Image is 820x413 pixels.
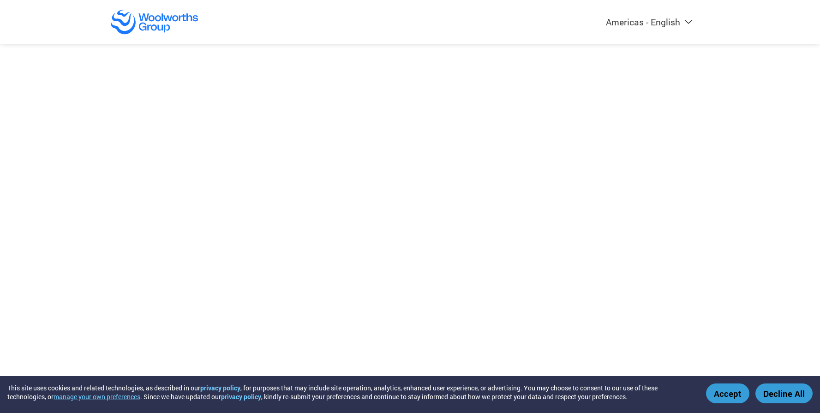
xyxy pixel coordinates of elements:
button: Accept [706,383,749,403]
div: This site uses cookies and related technologies, as described in our , for purposes that may incl... [7,383,693,401]
img: Woolworths Group [110,9,199,35]
a: privacy policy [200,383,240,392]
button: manage your own preferences [54,392,140,401]
button: Decline All [755,383,813,403]
a: privacy policy [221,392,261,401]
